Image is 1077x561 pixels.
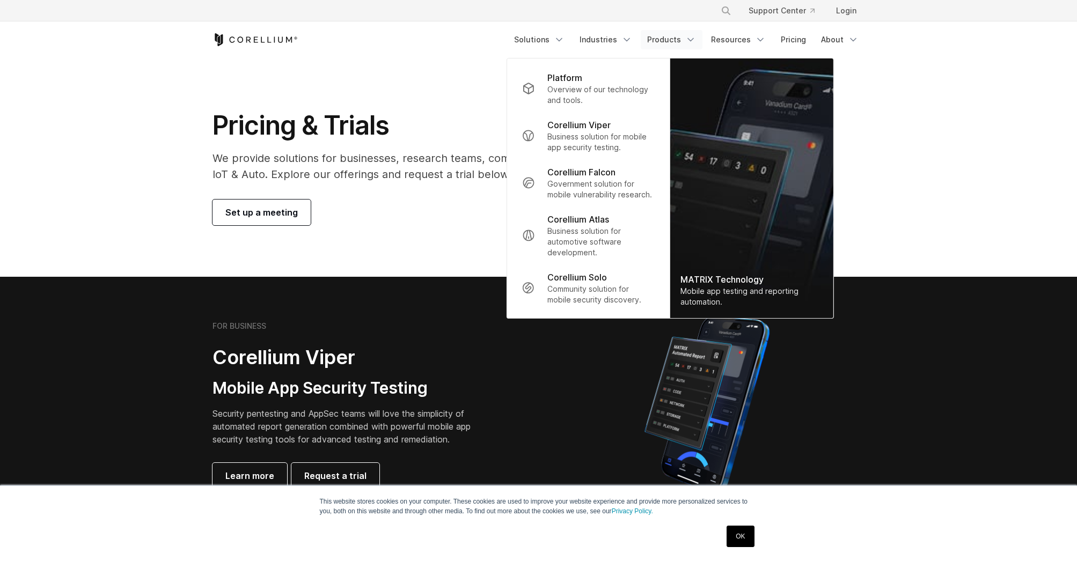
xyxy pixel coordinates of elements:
a: Login [827,1,865,20]
a: Resources [705,30,772,49]
a: Corellium Atlas Business solution for automotive software development. [513,206,663,264]
a: Solutions [508,30,571,49]
p: Corellium Falcon [547,166,616,179]
p: Overview of our technology and tools. [547,84,654,106]
p: Platform [547,71,582,84]
div: MATRIX Technology [680,273,822,286]
img: Corellium MATRIX automated report on iPhone showing app vulnerability test results across securit... [626,311,788,499]
p: Corellium Viper [547,119,611,131]
p: Corellium Solo [547,271,607,284]
a: Corellium Home [213,33,298,46]
a: Corellium Solo Community solution for mobile security discovery. [513,264,663,312]
span: Request a trial [304,469,367,482]
p: Business solution for automotive software development. [547,226,654,258]
img: Matrix_WebNav_1x [670,58,833,318]
a: Support Center [740,1,823,20]
h2: Corellium Viper [213,345,487,370]
h3: Mobile App Security Testing [213,378,487,398]
p: Corellium Atlas [547,213,609,226]
h6: FOR BUSINESS [213,321,266,331]
p: Security pentesting and AppSec teams will love the simplicity of automated report generation comb... [213,407,487,446]
p: This website stores cookies on your computer. These cookies are used to improve your website expe... [320,497,758,516]
span: Learn more [225,469,274,482]
div: Navigation Menu [508,30,865,49]
a: Request a trial [291,463,379,489]
div: Mobile app testing and reporting automation. [680,286,822,307]
a: OK [727,526,754,547]
a: MATRIX Technology Mobile app testing and reporting automation. [670,58,833,318]
span: Set up a meeting [225,206,298,219]
a: Corellium Falcon Government solution for mobile vulnerability research. [513,159,663,206]
a: Set up a meeting [213,200,311,225]
a: Pricing [774,30,812,49]
a: Privacy Policy. [612,507,653,515]
a: Learn more [213,463,287,489]
div: Navigation Menu [708,1,865,20]
p: Government solution for mobile vulnerability research. [547,179,654,200]
a: Industries [573,30,639,49]
p: Business solution for mobile app security testing. [547,131,654,153]
a: About [815,30,865,49]
h1: Pricing & Trials [213,109,640,142]
a: Products [641,30,702,49]
button: Search [716,1,736,20]
p: Community solution for mobile security discovery. [547,284,654,305]
p: We provide solutions for businesses, research teams, community individuals, and IoT & Auto. Explo... [213,150,640,182]
a: Platform Overview of our technology and tools. [513,65,663,112]
a: Corellium Viper Business solution for mobile app security testing. [513,112,663,159]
